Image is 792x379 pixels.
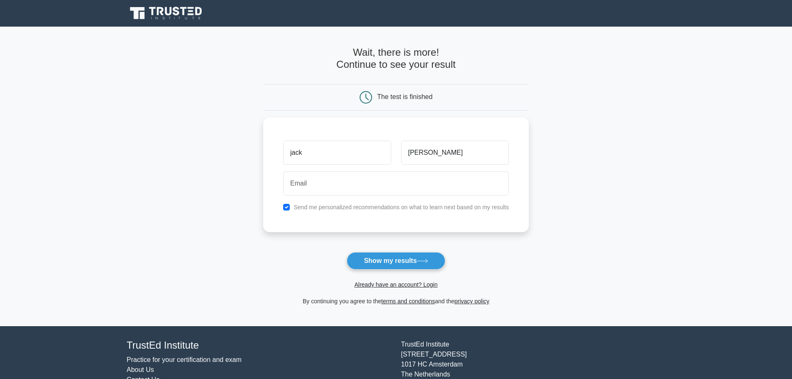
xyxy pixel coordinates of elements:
[127,339,391,352] h4: TrustEd Institute
[258,296,534,306] div: By continuing you agree to the and the
[127,356,242,363] a: Practice for your certification and exam
[127,366,154,373] a: About Us
[347,252,445,270] button: Show my results
[283,171,509,196] input: Email
[294,204,509,211] label: Send me personalized recommendations on what to learn next based on my results
[377,93,432,100] div: The test is finished
[401,141,509,165] input: Last name
[354,281,437,288] a: Already have an account? Login
[263,47,529,71] h4: Wait, there is more! Continue to see your result
[283,141,391,165] input: First name
[381,298,435,305] a: terms and conditions
[454,298,489,305] a: privacy policy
